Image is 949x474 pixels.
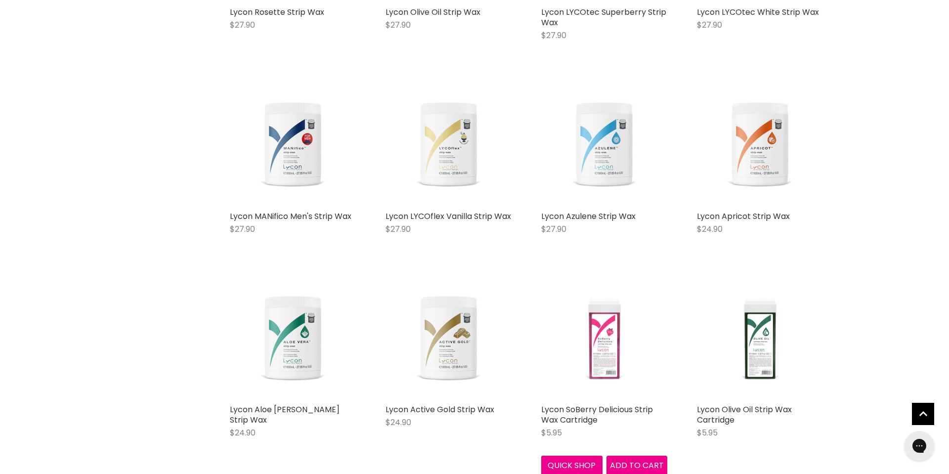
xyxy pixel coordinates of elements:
img: Lycon Olive Oil Strip Wax Cartridge [697,273,823,399]
a: Lycon MANifico Men's Strip Wax [230,211,351,222]
img: Lycon SoBerry Delicious Strip Wax Cartridge [541,273,667,399]
img: Lycon Active Gold Strip Wax [386,273,512,399]
a: Lycon Rosette Strip Wax [230,6,324,18]
span: $24.90 [386,417,411,428]
span: $27.90 [230,19,255,31]
a: Lycon Olive Oil Strip Wax [386,6,480,18]
img: Lycon LYCOflex Vanilla Strip Wax [386,80,512,206]
span: $27.90 [386,223,411,235]
span: $24.90 [230,427,256,438]
span: $27.90 [386,19,411,31]
iframe: Gorgias live chat messenger [900,428,939,464]
span: Add to cart [610,460,664,471]
a: Lycon Active Gold Strip Wax [386,404,494,415]
img: Lycon Aloe Vera Strip Wax [230,273,356,399]
span: $27.90 [541,223,566,235]
span: $27.90 [541,30,566,41]
a: Lycon Aloe [PERSON_NAME] Strip Wax [230,404,340,426]
a: Lycon Apricot Strip Wax [697,211,790,222]
a: Lycon LYCOtec Superberry Strip Wax [541,6,666,28]
a: Lycon LYCOflex Vanilla Strip Wax [386,211,511,222]
a: Lycon Olive Oil Strip Wax Cartridge [697,404,792,426]
span: $5.95 [697,427,718,438]
span: $27.90 [697,19,722,31]
a: Lycon SoBerry Delicious Strip Wax Cartridge [541,404,653,426]
span: $27.90 [230,223,255,235]
a: Lycon LYCOtec White Strip Wax [697,6,819,18]
img: Lycon MANifico Men's Strip Wax [230,80,356,206]
span: $5.95 [541,427,562,438]
img: Lycon Apricot Strip Wax [697,80,823,206]
img: Lycon Azulene Strip Wax [541,80,667,206]
span: $24.90 [697,223,723,235]
a: Lycon Azulene Strip Wax [541,211,636,222]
